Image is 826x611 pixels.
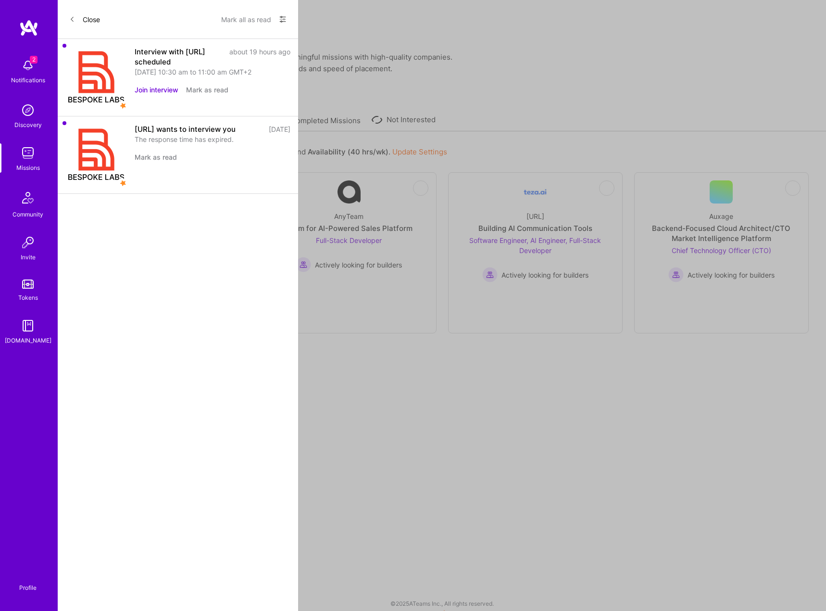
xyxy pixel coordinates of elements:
div: about 19 hours ago [229,47,290,67]
div: [URL] wants to interview you [135,124,236,134]
img: teamwork [18,143,38,163]
div: Invite [21,252,36,262]
img: Company Logo [65,124,127,186]
img: star icon [118,101,128,111]
img: Invite [18,233,38,252]
div: Community [13,209,43,219]
div: Missions [16,163,40,173]
div: Interview with [URL] scheduled [135,47,224,67]
div: [DATE] 10:30 am to 11:00 am GMT+2 [135,67,290,77]
div: [DATE] [269,124,290,134]
img: tokens [22,280,34,289]
img: Company Logo [65,47,127,108]
img: discovery [18,101,38,120]
a: Profile [16,573,40,592]
img: Community [16,186,39,209]
button: Mark as read [135,152,177,162]
div: Discovery [14,120,42,130]
button: Close [69,12,100,27]
button: Mark as read [186,85,228,95]
img: guide book [18,316,38,335]
div: [DOMAIN_NAME] [5,335,51,345]
div: Profile [19,583,37,592]
img: star icon [118,178,128,188]
button: Mark all as read [221,12,271,27]
img: logo [19,19,38,37]
div: Tokens [18,293,38,303]
button: Join interview [135,85,178,95]
div: The response time has expired. [135,134,290,144]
